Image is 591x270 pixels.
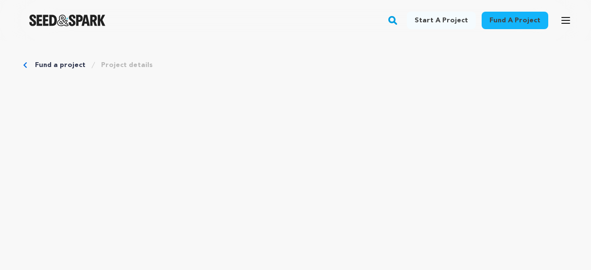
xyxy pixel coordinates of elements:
img: Seed&Spark Logo Dark Mode [29,15,105,26]
a: Start a project [407,12,476,29]
a: Seed&Spark Homepage [29,15,105,26]
a: Fund a project [35,60,86,70]
a: Project details [101,60,153,70]
div: Breadcrumb [23,60,568,70]
a: Fund a project [482,12,548,29]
